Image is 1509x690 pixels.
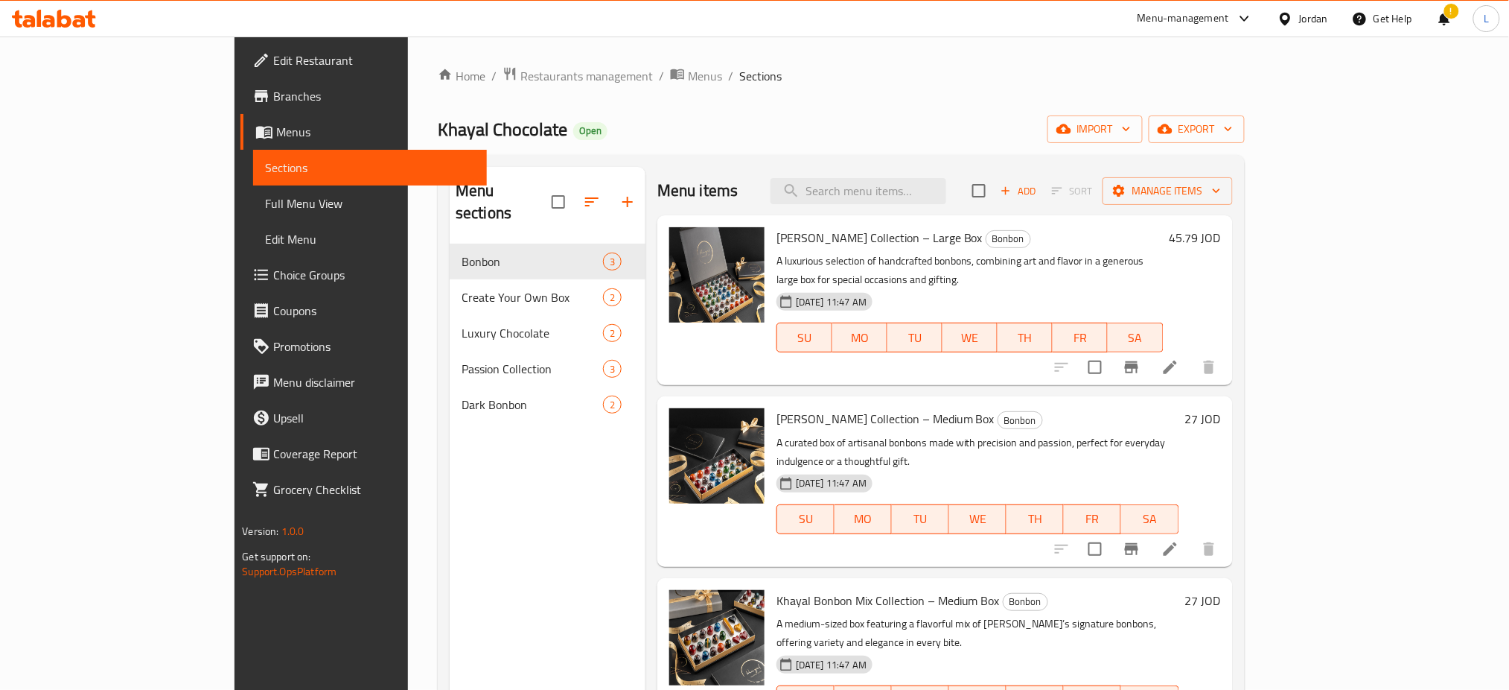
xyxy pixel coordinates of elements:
div: Menu-management [1138,10,1229,28]
a: Sections [253,150,487,186]
span: Upsell [273,409,475,427]
span: Khayal Chocolate [438,113,567,146]
button: SA [1108,323,1163,352]
h6: 27 JOD [1185,590,1221,611]
button: delete [1191,531,1227,567]
span: 1.0.0 [281,522,304,541]
a: Restaurants management [503,66,653,86]
span: SA [1114,327,1157,349]
span: Bonbon [462,253,603,270]
span: Add item [995,180,1042,203]
img: Khayal Bonbon Collection – Medium Box [669,408,765,504]
span: 2 [604,398,621,412]
span: 2 [604,326,621,341]
div: items [603,253,622,270]
span: Full Menu View [265,194,475,212]
button: delete [1191,349,1227,385]
div: Bonbon [1003,593,1048,611]
a: Edit Menu [253,221,487,257]
div: Jordan [1299,10,1328,27]
span: Bonbon [986,230,1030,247]
a: Edit Restaurant [240,42,487,78]
span: Menu disclaimer [273,373,475,391]
div: items [603,288,622,306]
span: Menus [276,123,475,141]
span: [DATE] 11:47 AM [790,658,872,672]
span: Sections [739,67,782,85]
span: Dark Bonbon [462,396,603,414]
span: Create Your Own Box [462,288,603,306]
p: A curated box of artisanal bonbons made with precision and passion, perfect for everyday indulgen... [776,434,1179,471]
div: Bonbon3 [450,244,645,279]
a: Upsell [240,400,487,436]
span: Passion Collection [462,360,603,378]
button: Branch-specific-item [1114,531,1149,567]
nav: Menu sections [450,238,645,428]
span: Select all sections [543,186,574,218]
button: WE [949,504,1006,534]
a: Menus [670,66,722,86]
span: Version: [242,522,278,541]
span: Coupons [273,302,475,320]
a: Support.OpsPlatform [242,562,336,581]
span: FR [1059,327,1102,349]
span: TH [1012,508,1058,530]
span: Luxury Chocolate [462,324,603,342]
button: TU [887,323,942,352]
div: items [603,324,622,342]
button: SU [776,504,835,534]
span: Branches [273,87,475,105]
span: Edit Menu [265,230,475,248]
a: Edit menu item [1161,540,1179,558]
span: Manage items [1114,182,1221,200]
span: Open [573,124,607,137]
button: MO [832,323,887,352]
button: Add section [610,184,645,220]
input: search [771,178,946,204]
a: Choice Groups [240,257,487,293]
span: Coverage Report [273,445,475,463]
a: Promotions [240,329,487,364]
div: Dark Bonbon2 [450,387,645,422]
span: Khayal Bonbon Mix Collection – Medium Box [776,589,1000,612]
img: Khayal Bonbon Mix Collection – Medium Box [669,590,765,686]
p: A medium-sized box featuring a flavorful mix of [PERSON_NAME]’s signature bonbons, offering varie... [776,615,1179,652]
span: Restaurants management [520,67,653,85]
div: Bonbon [998,411,1043,429]
nav: breadcrumb [438,66,1244,86]
button: WE [942,323,998,352]
a: Coverage Report [240,436,487,472]
h2: Menu items [657,180,738,202]
a: Menu disclaimer [240,364,487,400]
div: Luxury Chocolate2 [450,315,645,351]
span: Promotions [273,338,475,355]
div: Create Your Own Box2 [450,279,645,315]
span: 3 [604,255,621,269]
span: Select section [963,175,995,206]
button: export [1149,115,1245,143]
button: FR [1053,323,1108,352]
button: import [1047,115,1143,143]
span: Grocery Checklist [273,481,475,498]
img: Khayal Bonbon Collection – Large Box [669,227,765,323]
a: Edit menu item [1161,358,1179,376]
span: import [1059,120,1131,139]
button: TH [1006,504,1064,534]
span: Choice Groups [273,266,475,284]
span: [DATE] 11:47 AM [790,295,872,309]
div: Bonbon [986,230,1031,248]
a: Coupons [240,293,487,329]
li: / [728,67,733,85]
button: MO [835,504,892,534]
span: Get support on: [242,547,310,566]
a: Branches [240,78,487,114]
button: Add [995,180,1042,203]
span: Edit Restaurant [273,51,475,69]
h6: 27 JOD [1185,408,1221,429]
span: 3 [604,362,621,376]
button: FR [1064,504,1121,534]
